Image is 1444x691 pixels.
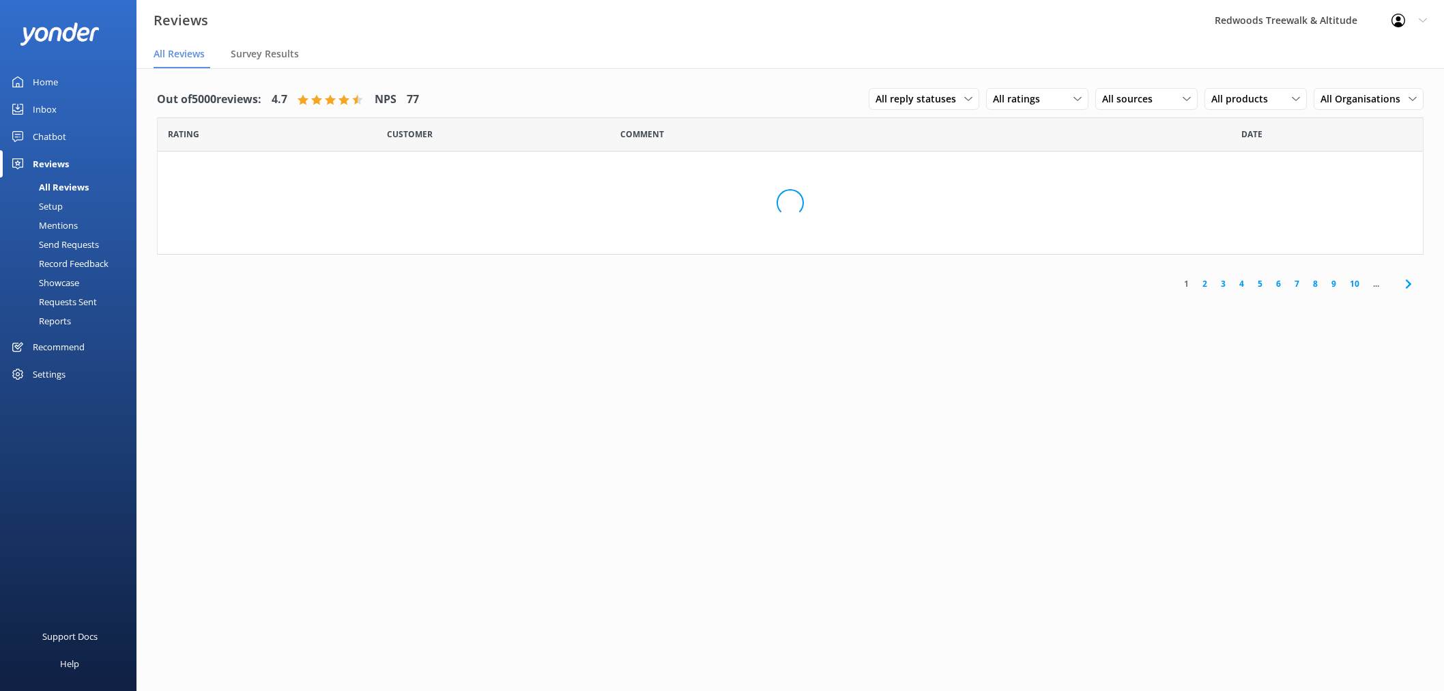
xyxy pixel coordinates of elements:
[8,235,136,254] a: Send Requests
[8,216,78,235] div: Mentions
[157,91,261,109] h4: Out of 5000 reviews:
[8,197,136,216] a: Setup
[1196,277,1214,290] a: 2
[8,273,136,292] a: Showcase
[33,361,66,388] div: Settings
[8,197,63,216] div: Setup
[60,650,79,677] div: Help
[1177,277,1196,290] a: 1
[8,235,99,254] div: Send Requests
[1343,277,1366,290] a: 10
[1320,91,1409,107] span: All Organisations
[1251,277,1269,290] a: 5
[1232,277,1251,290] a: 4
[8,254,109,273] div: Record Feedback
[8,311,136,330] a: Reports
[33,123,66,150] div: Chatbot
[8,254,136,273] a: Record Feedback
[1102,91,1161,107] span: All sources
[42,623,98,650] div: Support Docs
[231,47,299,61] span: Survey Results
[1211,91,1276,107] span: All products
[8,311,71,330] div: Reports
[1269,277,1288,290] a: 6
[154,47,205,61] span: All Reviews
[33,333,85,361] div: Recommend
[33,68,58,96] div: Home
[20,23,99,45] img: yonder-white-logo.png
[993,91,1048,107] span: All ratings
[620,128,664,141] span: Question
[1366,277,1386,290] span: ...
[154,10,208,31] h3: Reviews
[8,178,89,197] div: All Reviews
[8,292,97,311] div: Requests Sent
[8,178,136,197] a: All Reviews
[1306,277,1325,290] a: 8
[1288,277,1306,290] a: 7
[33,150,69,178] div: Reviews
[33,96,57,123] div: Inbox
[1325,277,1343,290] a: 9
[8,292,136,311] a: Requests Sent
[375,91,396,109] h4: NPS
[168,128,199,141] span: Date
[272,91,287,109] h4: 4.7
[8,273,79,292] div: Showcase
[387,128,433,141] span: Date
[1241,128,1262,141] span: Date
[8,216,136,235] a: Mentions
[1214,277,1232,290] a: 3
[876,91,964,107] span: All reply statuses
[407,91,419,109] h4: 77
